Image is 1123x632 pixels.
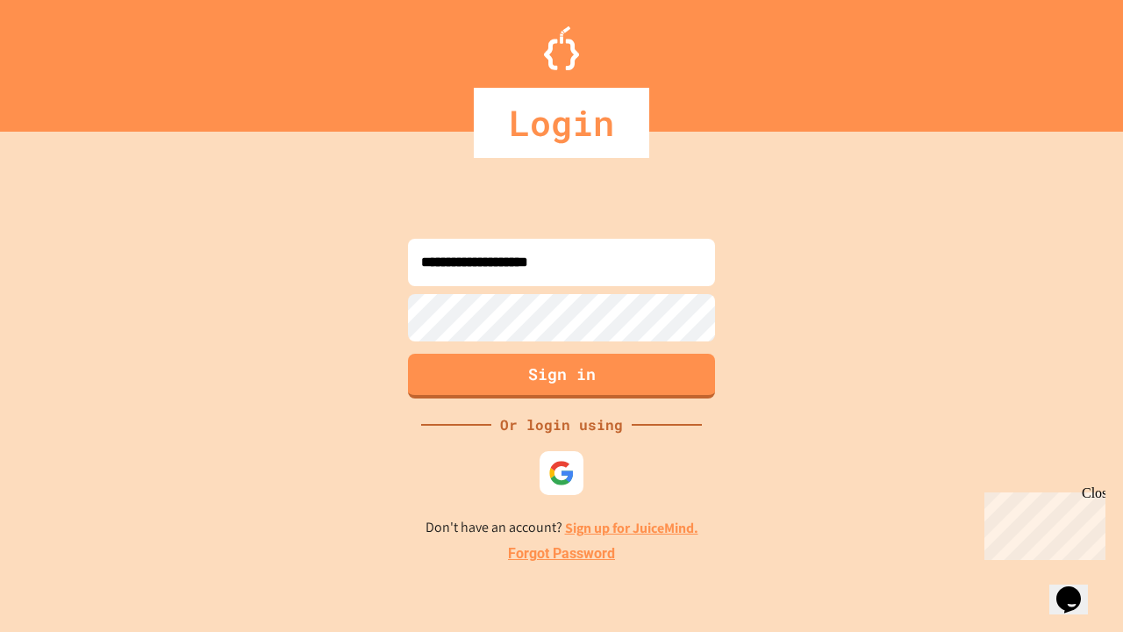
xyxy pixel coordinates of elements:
div: Chat with us now!Close [7,7,121,111]
button: Sign in [408,354,715,399]
div: Or login using [491,414,632,435]
p: Don't have an account? [426,517,698,539]
iframe: chat widget [1049,562,1105,614]
iframe: chat widget [977,485,1105,560]
div: Login [474,88,649,158]
img: Logo.svg [544,26,579,70]
a: Forgot Password [508,543,615,564]
a: Sign up for JuiceMind. [565,519,698,537]
img: google-icon.svg [548,460,575,486]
